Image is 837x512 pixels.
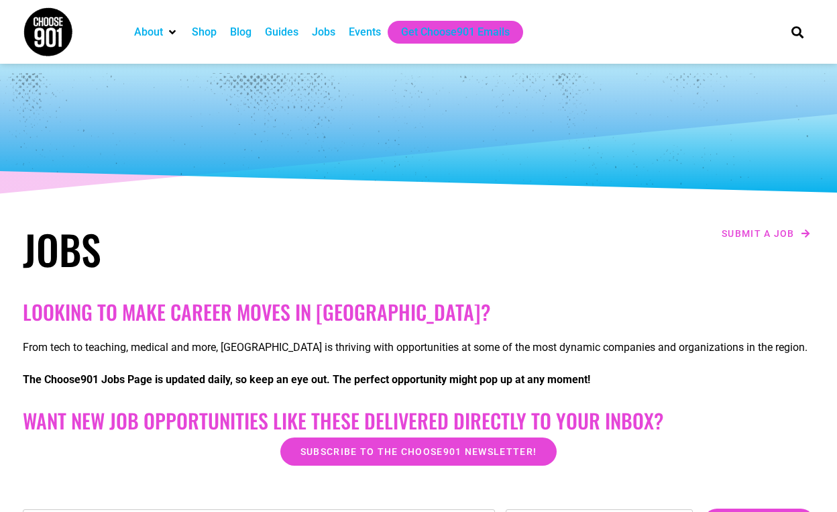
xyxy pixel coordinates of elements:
[312,24,335,40] a: Jobs
[718,225,814,242] a: Submit a job
[23,300,814,324] h2: Looking to make career moves in [GEOGRAPHIC_DATA]?
[23,373,590,386] strong: The Choose901 Jobs Page is updated daily, so keep an eye out. The perfect opportunity might pop u...
[280,438,557,466] a: Subscribe to the Choose901 newsletter!
[787,21,809,43] div: Search
[265,24,298,40] a: Guides
[349,24,381,40] a: Events
[401,24,510,40] a: Get Choose901 Emails
[127,21,185,44] div: About
[134,24,163,40] a: About
[230,24,252,40] a: Blog
[23,409,814,433] h2: Want New Job Opportunities like these Delivered Directly to your Inbox?
[192,24,217,40] a: Shop
[722,229,795,238] span: Submit a job
[127,21,769,44] nav: Main nav
[23,340,814,356] p: From tech to teaching, medical and more, [GEOGRAPHIC_DATA] is thriving with opportunities at some...
[23,225,412,273] h1: Jobs
[300,447,537,456] span: Subscribe to the Choose901 newsletter!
